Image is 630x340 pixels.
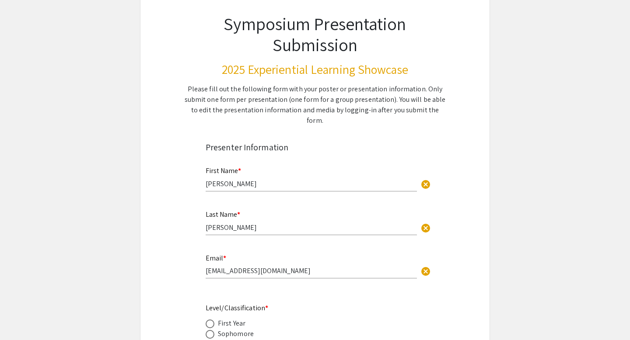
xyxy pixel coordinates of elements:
[417,219,434,236] button: Clear
[218,329,254,339] div: Sophomore
[7,301,37,333] iframe: Chat
[206,179,417,188] input: Type Here
[206,210,240,219] mat-label: Last Name
[417,262,434,280] button: Clear
[417,175,434,192] button: Clear
[206,223,417,232] input: Type Here
[183,13,447,55] h1: Symposium Presentation Submission
[183,62,447,77] h3: 2025 Experiential Learning Showcase
[206,166,241,175] mat-label: First Name
[420,223,431,233] span: cancel
[206,266,417,275] input: Type Here
[206,303,268,312] mat-label: Level/Classification
[420,266,431,277] span: cancel
[206,141,424,154] div: Presenter Information
[206,253,226,263] mat-label: Email
[420,179,431,190] span: cancel
[218,318,245,329] div: First Year
[183,84,447,126] div: Please fill out the following form with your poster or presentation information. Only submit one ...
